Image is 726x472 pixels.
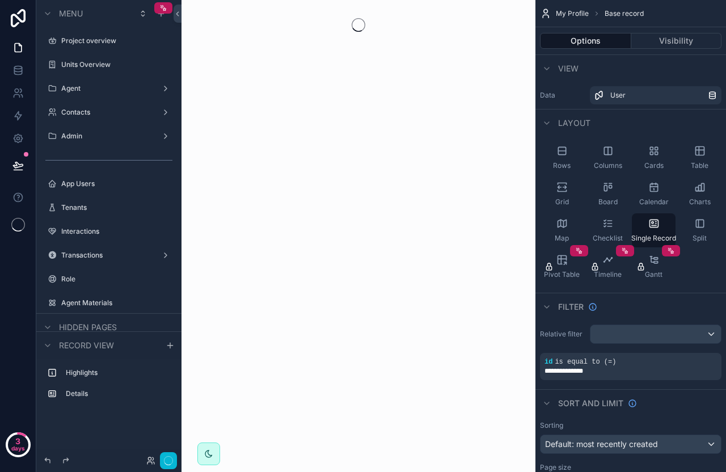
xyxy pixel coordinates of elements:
div: scrollable content [36,359,181,414]
button: Visibility [631,33,722,49]
p: days [11,440,25,456]
button: Rows [540,141,584,175]
span: Columns [594,161,622,170]
button: Timeline [586,250,630,284]
label: Agent Materials [61,298,172,307]
button: Columns [586,141,630,175]
span: Record view [59,340,114,351]
span: Pivot Table [544,270,580,279]
span: Base record [605,9,644,18]
button: Single Record [632,213,676,247]
label: Contacts [61,108,157,117]
a: User [590,86,721,104]
span: Layout [558,117,590,129]
button: Split [678,213,721,247]
label: Units Overview [61,60,172,69]
button: Table [678,141,721,175]
span: Calendar [639,197,669,206]
span: Filter [558,301,584,313]
span: Rows [553,161,571,170]
span: Table [691,161,708,170]
span: Checklist [593,234,623,243]
span: Single Record [631,234,676,243]
span: Timeline [594,270,622,279]
label: Project overview [61,36,172,45]
label: Transactions [61,251,157,260]
span: Map [555,234,569,243]
span: Cards [644,161,664,170]
span: Default: most recently created [545,439,658,449]
span: My Profile [556,9,589,18]
label: Tenants [61,203,172,212]
span: User [610,91,626,100]
button: Calendar [632,177,676,211]
label: Details [66,389,170,398]
label: Agent [61,84,157,93]
label: Highlights [66,368,170,377]
span: id [544,358,552,366]
button: Gantt [632,250,676,284]
button: Grid [540,177,584,211]
label: Relative filter [540,330,585,339]
button: Pivot Table [540,250,584,284]
label: Data [540,91,585,100]
span: View [558,63,579,74]
label: Interactions [61,227,172,236]
span: Charts [689,197,711,206]
label: App Users [61,179,172,188]
label: Role [61,275,172,284]
button: Default: most recently created [540,435,721,454]
span: Menu [59,8,83,19]
span: Gantt [645,270,662,279]
button: Options [540,33,631,49]
span: Board [598,197,618,206]
button: Checklist [586,213,630,247]
button: Map [540,213,584,247]
p: 3 [15,436,20,447]
button: Charts [678,177,721,211]
span: Grid [555,197,569,206]
button: Cards [632,141,676,175]
span: is equal to (=) [555,358,616,366]
span: Split [693,234,707,243]
span: Sort And Limit [558,398,623,409]
label: Sorting [540,421,563,430]
button: Board [586,177,630,211]
label: Admin [61,132,157,141]
span: Hidden pages [59,322,117,333]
